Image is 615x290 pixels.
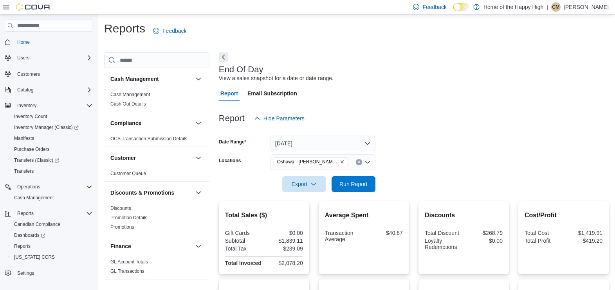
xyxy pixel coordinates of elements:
[2,52,96,63] button: Users
[8,155,96,166] a: Transfers (Classic)
[225,230,263,236] div: Gift Cards
[110,224,134,230] span: Promotions
[271,136,375,151] button: [DATE]
[104,169,209,181] div: Customer
[194,74,203,84] button: Cash Management
[14,124,79,131] span: Inventory Manager (Classic)
[194,153,203,163] button: Customer
[17,184,40,190] span: Operations
[110,205,131,211] span: Discounts
[14,195,54,201] span: Cash Management
[14,182,43,192] button: Operations
[14,209,37,218] button: Reports
[11,156,92,165] span: Transfers (Classic)
[8,252,96,263] button: [US_STATE] CCRS
[104,257,209,279] div: Finance
[219,114,245,123] h3: Report
[110,224,134,230] a: Promotions
[110,91,150,98] span: Cash Management
[11,145,92,154] span: Purchase Orders
[11,220,92,229] span: Canadian Compliance
[14,70,43,79] a: Customers
[251,111,308,126] button: Hide Parameters
[110,170,146,177] span: Customer Queue
[110,215,148,221] span: Promotion Details
[8,230,96,241] a: Dashboards
[110,119,192,127] button: Compliance
[340,159,344,164] button: Remove Oshawa - Gibb St - Friendly Stranger from selection in this group
[17,210,34,217] span: Reports
[104,134,209,147] div: Compliance
[14,182,92,192] span: Operations
[525,238,562,244] div: Total Profit
[110,75,192,83] button: Cash Management
[11,231,49,240] a: Dashboards
[14,85,92,95] span: Catalog
[219,158,241,164] label: Locations
[110,154,136,162] h3: Customer
[14,69,92,79] span: Customers
[525,230,562,236] div: Total Cost
[14,269,37,278] a: Settings
[16,3,51,11] img: Cova
[110,136,188,141] a: OCS Transaction Submission Details
[2,181,96,192] button: Operations
[110,259,148,265] a: GL Account Totals
[2,267,96,279] button: Settings
[194,118,203,128] button: Compliance
[2,208,96,219] button: Reports
[225,245,263,252] div: Total Tax
[287,176,321,192] span: Export
[453,3,469,11] input: Dark Mode
[282,176,326,192] button: Export
[11,145,53,154] a: Purchase Orders
[2,68,96,79] button: Customers
[263,115,305,122] span: Hide Parameters
[104,90,209,112] div: Cash Management
[332,176,375,192] button: Run Report
[14,146,50,152] span: Purchase Orders
[110,171,146,176] a: Customer Queue
[11,242,34,251] a: Reports
[110,206,131,211] a: Discounts
[110,242,192,250] button: Finance
[14,101,40,110] button: Inventory
[17,39,30,45] span: Home
[8,166,96,177] button: Transfers
[339,180,368,188] span: Run Report
[194,242,203,251] button: Finance
[265,238,303,244] div: $1,839.11
[546,2,548,12] p: |
[14,85,36,95] button: Catalog
[14,209,92,218] span: Reports
[110,101,146,107] span: Cash Out Details
[110,119,141,127] h3: Compliance
[8,144,96,155] button: Purchase Orders
[425,230,462,236] div: Total Discount
[110,154,192,162] button: Customer
[14,113,47,120] span: Inventory Count
[11,134,37,143] a: Manifests
[14,254,55,260] span: [US_STATE] CCRS
[17,71,40,77] span: Customers
[110,92,150,97] a: Cash Management
[162,27,186,35] span: Feedback
[8,219,96,230] button: Canadian Compliance
[8,111,96,122] button: Inventory Count
[110,242,131,250] h3: Finance
[565,230,602,236] div: $1,419.91
[219,139,247,145] label: Date Range
[11,193,92,202] span: Cash Management
[14,232,45,238] span: Dashboards
[225,238,263,244] div: Subtotal
[8,122,96,133] a: Inventory Manager (Classic)
[14,101,92,110] span: Inventory
[2,84,96,95] button: Catalog
[220,86,238,101] span: Report
[8,192,96,203] button: Cash Management
[14,38,33,47] a: Home
[110,189,174,197] h3: Discounts & Promotions
[564,2,609,12] p: [PERSON_NAME]
[483,2,543,12] p: Home of the Happy High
